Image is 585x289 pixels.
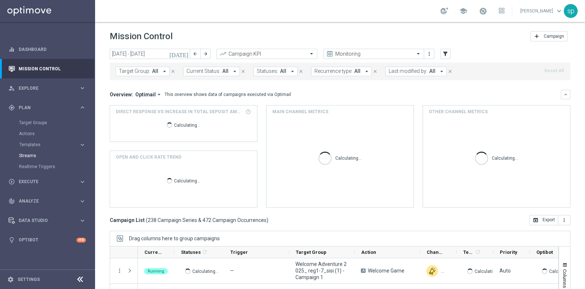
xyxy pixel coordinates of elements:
span: Priority [500,249,517,255]
div: Explore [8,85,79,92]
i: settings [7,276,14,283]
span: Current Status [144,249,162,255]
div: Mission Control [8,59,86,78]
i: keyboard_arrow_right [79,217,86,224]
span: Data Studio [19,218,79,223]
div: Actions [19,128,94,139]
span: Direct Response VS Increase In Total Deposit Amount [116,108,243,115]
div: Optibot [8,230,86,250]
span: Campaign [544,34,564,39]
i: keyboard_arrow_right [79,85,86,92]
div: equalizer Dashboard [8,47,86,52]
button: filter_alt [440,49,450,59]
button: more_vert [558,215,570,225]
button: close [170,67,176,75]
i: keyboard_arrow_right [79,178,86,185]
multiple-options-button: Export to CSV [529,217,570,223]
p: Calculating... [192,267,219,274]
span: Statuses: [257,68,278,74]
button: close [298,67,304,75]
i: arrow_back [193,51,198,56]
div: person_search Explore keyboard_arrow_right [8,85,86,91]
h4: OPEN AND CLICK RATE TREND [116,154,181,160]
span: Columns [562,269,568,288]
div: Realtime Triggers [19,161,94,172]
span: Channel [427,249,444,255]
span: 238 Campaign Series & 472 Campaign Occurrences [148,217,267,223]
p: Calculating... [492,154,518,161]
span: Recurrence type: [314,68,352,74]
span: Explore [19,86,79,90]
span: Action [361,249,376,255]
button: add Campaign [531,31,567,41]
button: Current Status: All arrow_drop_down [183,67,240,76]
span: Last modified by: [389,68,427,74]
i: keyboard_arrow_down [563,92,568,97]
img: In-app Inbox [441,265,453,277]
button: more_vert [426,49,433,58]
button: Target Group: All arrow_drop_down [116,67,170,76]
a: [PERSON_NAME]keyboard_arrow_down [520,5,564,16]
h4: Other channel metrics [429,108,488,115]
span: Welcome Game [368,267,404,274]
a: Optibot [19,230,76,250]
div: Data Studio [8,217,79,224]
button: Last modified by: All arrow_drop_down [385,67,447,76]
button: open_in_browser Export [529,215,558,225]
div: lightbulb Optibot +10 [8,237,86,243]
button: gps_fixed Plan keyboard_arrow_right [8,105,86,111]
div: Templates [19,139,94,150]
i: close [241,69,246,74]
span: Drag columns here to group campaigns [129,236,220,241]
i: close [298,69,303,74]
span: — [230,268,234,274]
p: Calculating... [174,177,200,184]
span: Welcome Adventure 2025_ reg1-7_sisi (1) - Campaign 1 [295,261,348,281]
h4: Main channel metrics [272,108,328,115]
span: Target Group [296,249,327,255]
span: Auto [499,268,511,274]
div: Streams [19,150,94,161]
button: Data Studio keyboard_arrow_right [8,218,86,223]
span: Calculate column [201,248,208,256]
i: refresh [202,249,208,255]
span: Templates [463,249,474,255]
div: Templates [19,142,79,147]
span: Execute [19,179,79,184]
img: Other [426,265,438,277]
span: Optimail [135,91,156,98]
span: keyboard_arrow_down [555,7,563,15]
div: Plan [8,104,79,111]
i: arrow_forward [203,51,208,56]
i: arrow_drop_down [363,68,370,75]
button: Templates keyboard_arrow_right [19,142,86,148]
span: Calculate column [474,248,481,256]
i: play_circle_outline [8,178,15,185]
span: A [361,268,366,273]
i: track_changes [8,198,15,204]
ng-select: Monitoring [323,49,424,59]
span: All [429,68,435,74]
a: Streams [19,153,76,159]
i: person_search [8,85,15,92]
span: Optibot [536,249,553,255]
i: lightbulb [8,237,15,243]
ng-select: Campaign KPI [216,49,317,59]
button: Statuses: All arrow_drop_down [253,67,298,76]
i: close [448,69,453,74]
i: arrow_drop_down [156,91,162,98]
i: equalizer [8,46,15,53]
i: filter_alt [442,51,449,57]
button: track_changes Analyze keyboard_arrow_right [8,198,86,204]
button: arrow_back [190,49,200,59]
i: preview [326,50,333,58]
span: Templates [19,142,72,147]
button: close [372,67,378,75]
div: Analyze [8,198,79,204]
button: [DATE] [168,49,190,60]
p: Calculating... [174,121,200,128]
